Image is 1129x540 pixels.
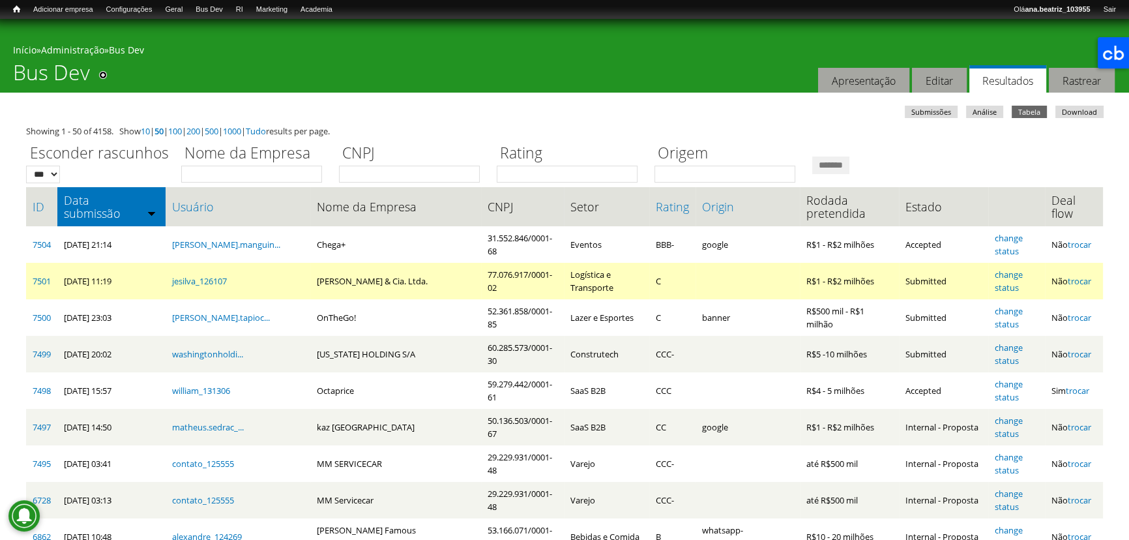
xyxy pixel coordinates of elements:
[57,372,166,409] td: [DATE] 15:57
[310,187,481,226] th: Nome da Empresa
[649,409,696,445] td: CC
[995,488,1023,513] a: change status
[229,3,250,16] a: RI
[1068,275,1091,287] a: trocar
[800,226,899,263] td: R$1 - R$2 milhões
[481,372,564,409] td: 59.279.442/0001-61
[205,125,218,137] a: 500
[310,336,481,372] td: [US_STATE] HOLDING S/A
[564,263,649,299] td: Logística e Transporte
[800,299,899,336] td: R$500 mil - R$1 milhão
[172,494,234,506] a: contato_125555
[33,385,51,397] a: 7498
[899,226,988,263] td: Accepted
[57,263,166,299] td: [DATE] 11:19
[1096,3,1122,16] a: Sair
[172,458,234,470] a: contato_125555
[899,187,988,226] th: Estado
[995,269,1023,293] a: change status
[649,372,696,409] td: CCC
[1045,336,1103,372] td: Não
[899,336,988,372] td: Submitted
[481,263,564,299] td: 77.076.917/0001-02
[310,409,481,445] td: kaz [GEOGRAPHIC_DATA]
[800,445,899,482] td: até R$500 mil
[33,348,51,360] a: 7499
[564,445,649,482] td: Varejo
[966,106,1003,118] a: Análise
[899,299,988,336] td: Submitted
[246,125,266,137] a: Tudo
[172,421,244,433] a: matheus.sedrac_...
[41,44,104,56] a: Administração
[13,44,37,56] a: Início
[310,299,481,336] td: OnTheGo!
[649,482,696,518] td: CCC-
[905,106,958,118] a: Submissões
[141,125,150,137] a: 10
[564,226,649,263] td: Eventos
[172,348,243,360] a: washingtonholdi...
[250,3,294,16] a: Marketing
[899,482,988,518] td: Internal - Proposta
[158,3,189,16] a: Geral
[1045,445,1103,482] td: Não
[564,187,649,226] th: Setor
[1045,409,1103,445] td: Não
[649,263,696,299] td: C
[481,482,564,518] td: 29.229.931/0001-48
[57,226,166,263] td: [DATE] 21:14
[649,336,696,372] td: CCC-
[564,409,649,445] td: SaaS B2B
[223,125,241,137] a: 1000
[481,336,564,372] td: 60.285.573/0001-30
[800,336,899,372] td: R$5 -10 milhões
[481,299,564,336] td: 52.361.858/0001-85
[33,312,51,323] a: 7500
[995,232,1023,257] a: change status
[310,445,481,482] td: MM SERVICECAR
[481,409,564,445] td: 50.136.503/0001-67
[800,482,899,518] td: até R$500 mil
[969,65,1046,93] a: Resultados
[33,275,51,287] a: 7501
[564,299,649,336] td: Lazer e Esportes
[1068,421,1091,433] a: trocar
[1045,372,1103,409] td: Sim
[818,68,909,93] a: Apresentação
[1068,239,1091,250] a: trocar
[1068,494,1091,506] a: trocar
[33,421,51,433] a: 7497
[995,305,1023,330] a: change status
[310,226,481,263] td: Chega+
[696,299,800,336] td: banner
[109,44,144,56] a: Bus Dev
[310,263,481,299] td: [PERSON_NAME] & Cia. Ltda.
[800,263,899,299] td: R$1 - R$2 milhões
[696,409,800,445] td: google
[172,200,304,213] a: Usuário
[310,372,481,409] td: Octaprice
[1049,68,1115,93] a: Rastrear
[7,3,27,16] a: Início
[26,142,173,166] label: Esconder rascunhos
[995,342,1023,367] a: change status
[172,239,280,250] a: [PERSON_NAME].manguin...
[1045,482,1103,518] td: Não
[13,60,90,93] h1: Bus Dev
[1045,263,1103,299] td: Não
[656,200,689,213] a: Rating
[481,445,564,482] td: 29.229.931/0001-48
[13,44,1116,60] div: » »
[339,142,488,166] label: CNPJ
[33,200,51,213] a: ID
[27,3,100,16] a: Adicionar empresa
[702,200,793,213] a: Origin
[800,372,899,409] td: R$4 - 5 milhões
[995,378,1023,403] a: change status
[899,263,988,299] td: Submitted
[800,409,899,445] td: R$1 - R$2 milhões
[564,336,649,372] td: Construtech
[57,299,166,336] td: [DATE] 23:03
[899,445,988,482] td: Internal - Proposta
